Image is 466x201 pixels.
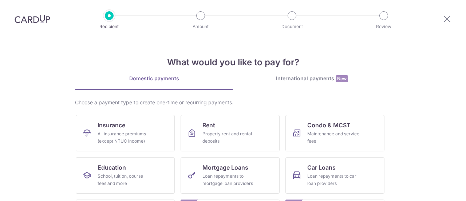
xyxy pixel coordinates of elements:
p: Document [265,23,319,30]
span: Insurance [98,121,125,130]
div: Choose a payment type to create one-time or recurring payments. [75,99,391,106]
div: School, tuition, course fees and more [98,173,150,187]
span: New [336,75,348,82]
iframe: Opens a widget where you can find more information [419,179,459,197]
a: Mortgage LoansLoan repayments to mortgage loan providers [181,157,280,194]
p: Amount [174,23,228,30]
div: Domestic payments [75,75,233,82]
span: Car Loans [307,163,336,172]
p: Review [357,23,411,30]
a: Car LoansLoan repayments to car loan providers [285,157,384,194]
a: RentProperty rent and rental deposits [181,115,280,151]
img: CardUp [15,15,50,23]
a: InsuranceAll insurance premiums (except NTUC Income) [76,115,175,151]
span: Education [98,163,126,172]
span: Rent [202,121,215,130]
a: EducationSchool, tuition, course fees and more [76,157,175,194]
span: Condo & MCST [307,121,351,130]
span: Mortgage Loans [202,163,248,172]
h4: What would you like to pay for? [75,56,391,69]
div: All insurance premiums (except NTUC Income) [98,130,150,145]
div: Loan repayments to car loan providers [307,173,360,187]
a: Condo & MCSTMaintenance and service fees [285,115,384,151]
div: Loan repayments to mortgage loan providers [202,173,255,187]
div: International payments [233,75,391,82]
p: Recipient [82,23,136,30]
div: Property rent and rental deposits [202,130,255,145]
div: Maintenance and service fees [307,130,360,145]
